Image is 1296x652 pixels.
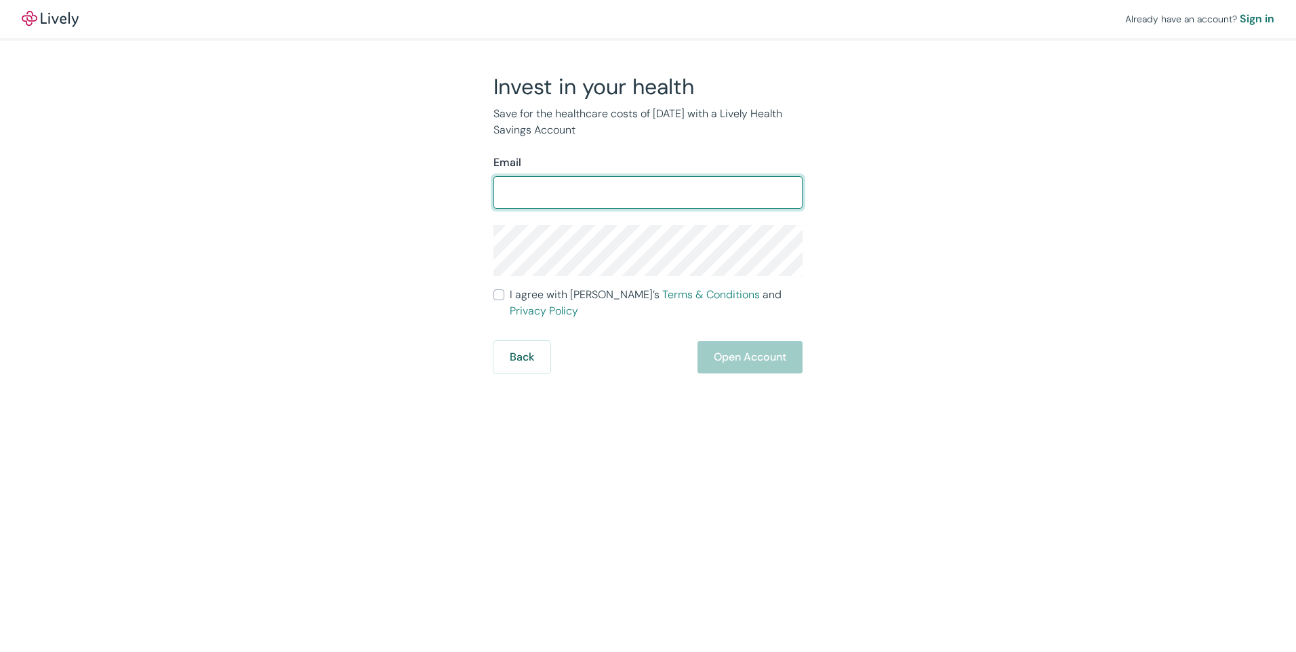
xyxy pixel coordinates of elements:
[510,304,578,318] a: Privacy Policy
[22,11,79,27] a: LivelyLively
[510,287,803,319] span: I agree with [PERSON_NAME]’s and
[493,341,550,373] button: Back
[493,155,521,171] label: Email
[493,73,803,100] h2: Invest in your health
[662,287,760,302] a: Terms & Conditions
[1240,11,1274,27] a: Sign in
[493,106,803,138] p: Save for the healthcare costs of [DATE] with a Lively Health Savings Account
[22,11,79,27] img: Lively
[1125,11,1274,27] div: Already have an account?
